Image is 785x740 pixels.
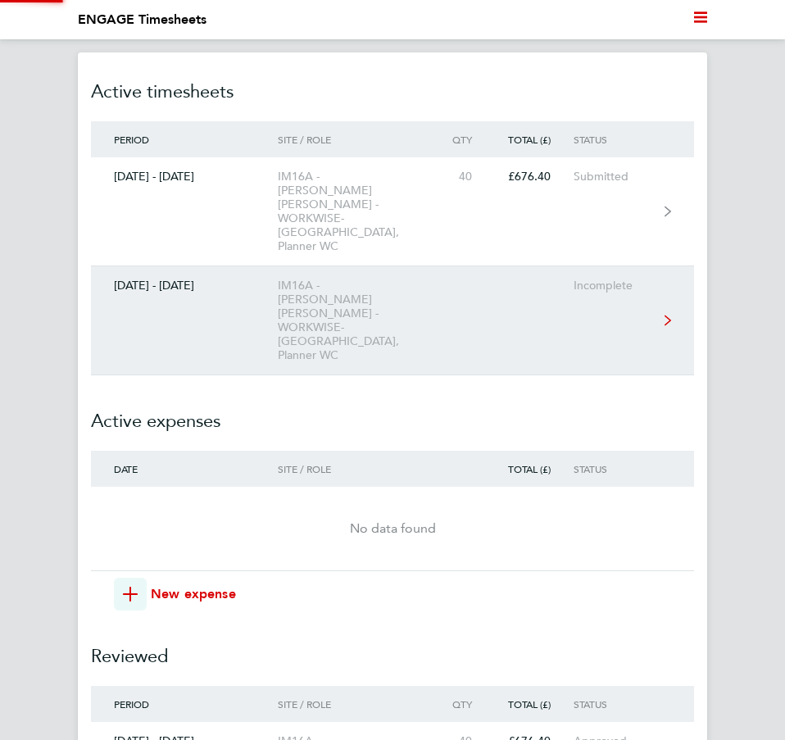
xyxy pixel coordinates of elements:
[574,279,658,293] div: Incomplete
[574,134,658,145] div: Status
[151,584,236,604] span: New expense
[574,698,658,710] div: Status
[114,697,149,710] span: Period
[495,463,574,474] div: Total (£)
[91,463,278,474] div: Date
[91,79,694,121] h2: Active timesheets
[114,578,236,611] button: New expense
[91,611,694,686] h2: Reviewed
[435,170,496,184] div: 40
[495,698,574,710] div: Total (£)
[495,170,574,184] div: £676.40
[91,279,278,293] div: [DATE] - [DATE]
[278,134,434,145] div: Site / Role
[435,134,496,145] div: Qty
[278,698,434,710] div: Site / Role
[435,698,496,710] div: Qty
[91,375,694,451] h2: Active expenses
[574,170,658,184] div: Submitted
[91,519,694,538] div: No data found
[78,10,206,30] li: ENGAGE Timesheets
[91,266,694,375] a: [DATE] - [DATE]IM16A - [PERSON_NAME] [PERSON_NAME] - WORKWISE- [GEOGRAPHIC_DATA], Planner WCIncom...
[495,134,574,145] div: Total (£)
[278,279,434,362] div: IM16A - [PERSON_NAME] [PERSON_NAME] - WORKWISE- [GEOGRAPHIC_DATA], Planner WC
[114,133,149,146] span: Period
[278,463,434,474] div: Site / Role
[278,170,434,253] div: IM16A - [PERSON_NAME] [PERSON_NAME] - WORKWISE- [GEOGRAPHIC_DATA], Planner WC
[91,170,278,184] div: [DATE] - [DATE]
[574,463,658,474] div: Status
[91,157,694,266] a: [DATE] - [DATE]IM16A - [PERSON_NAME] [PERSON_NAME] - WORKWISE- [GEOGRAPHIC_DATA], Planner WC40£67...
